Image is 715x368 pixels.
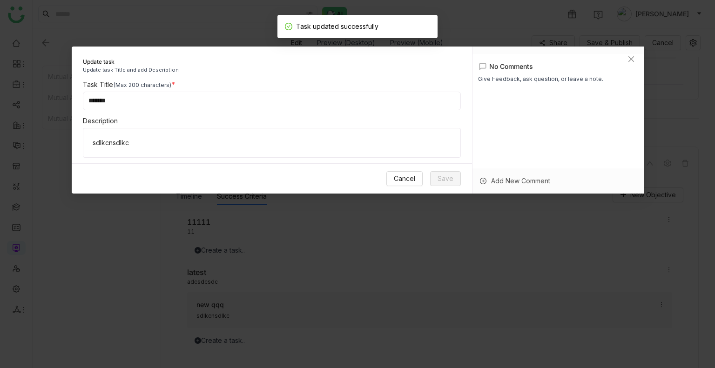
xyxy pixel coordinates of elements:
img: lms-comment.svg [478,62,487,71]
button: Close [618,47,643,72]
div: Task Title [83,80,461,90]
button: Cancel [386,171,423,186]
div: Add New Comment [472,168,644,194]
span: (Max 200 characters) [113,81,171,88]
span: No Comments [489,61,533,72]
div: Update task Title and add Description [83,66,179,74]
div: Give Feedback, ask question, or leave a note. [478,74,603,84]
div: Update task [83,58,179,66]
span: Cancel [394,174,415,184]
button: Save [430,171,461,186]
span: Task updated successfully [296,22,378,30]
div: Description [83,116,461,126]
div: sdlkcnsdlkc [93,138,451,148]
